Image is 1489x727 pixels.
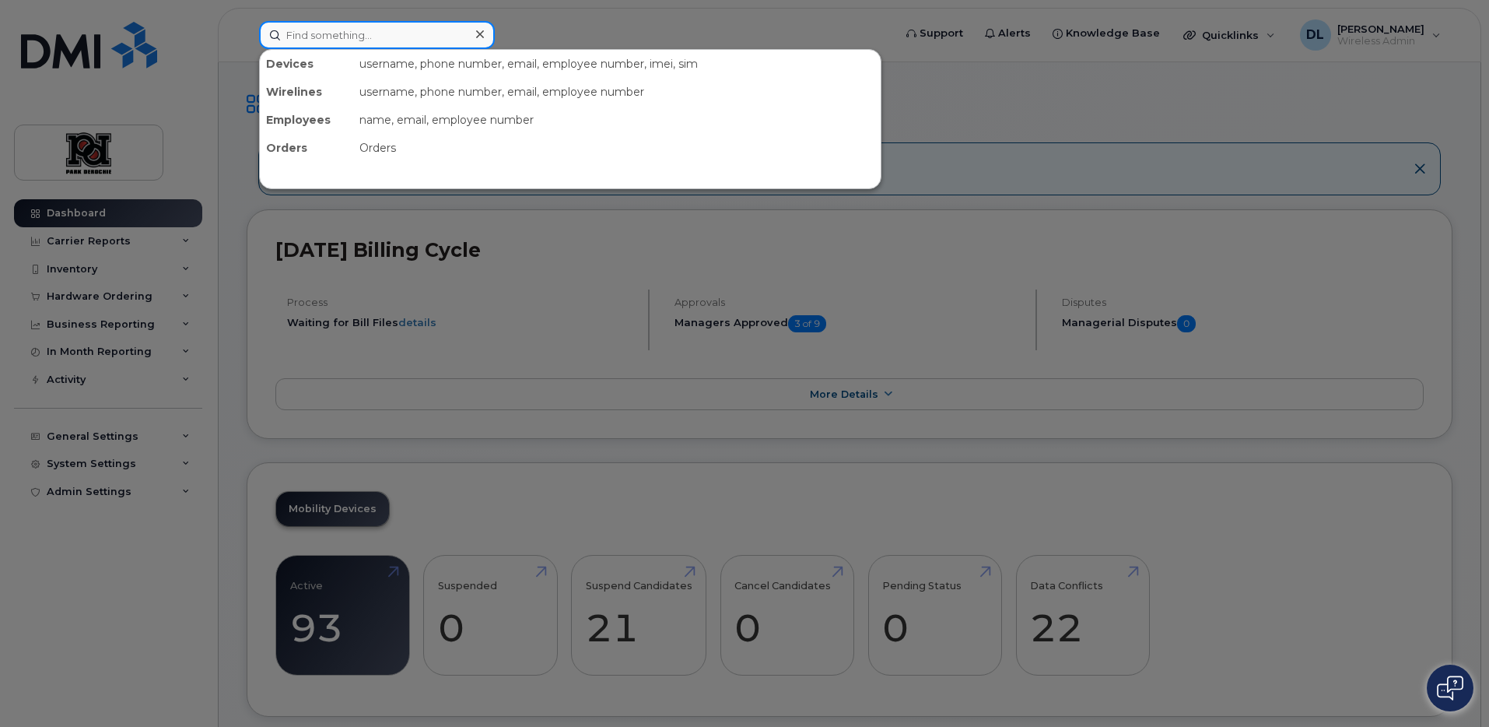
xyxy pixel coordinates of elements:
[353,134,881,162] div: Orders
[260,50,353,78] div: Devices
[353,50,881,78] div: username, phone number, email, employee number, imei, sim
[353,106,881,134] div: name, email, employee number
[260,106,353,134] div: Employees
[353,78,881,106] div: username, phone number, email, employee number
[1437,676,1463,701] img: Open chat
[260,78,353,106] div: Wirelines
[260,134,353,162] div: Orders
